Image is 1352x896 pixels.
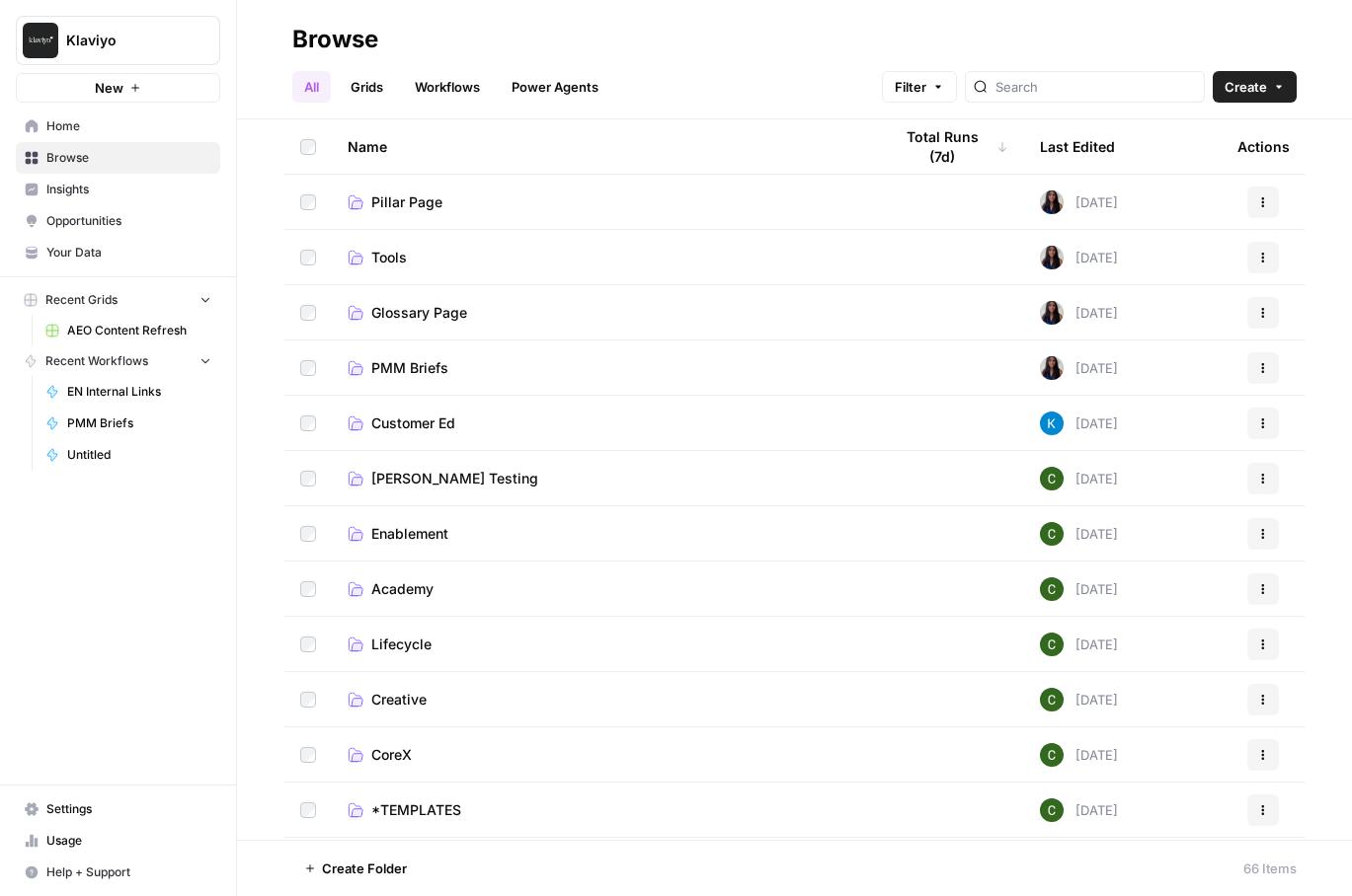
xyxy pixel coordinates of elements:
a: AEO Content Refresh [37,315,220,346]
a: Power Agents [500,71,610,103]
a: Home [16,111,220,142]
img: zdhmu8j9dpt46ofesn2i0ad6n35e [1040,411,1064,435]
div: [DATE] [1040,246,1118,269]
a: Workflows [403,71,492,103]
a: PMM Briefs [37,408,220,439]
img: 14qrvic887bnlg6dzgoj39zarp80 [1040,743,1064,767]
a: Usage [16,825,220,857]
img: Klaviyo Logo [23,23,58,58]
button: Filter [882,71,957,103]
div: [DATE] [1040,688,1118,711]
a: Untitled [37,439,220,471]
button: Workspace: Klaviyo [16,16,220,65]
a: Opportunities [16,205,220,237]
div: [DATE] [1040,411,1118,435]
div: [DATE] [1040,356,1118,380]
a: Enablement [348,524,860,544]
span: Lifecycle [371,635,432,654]
div: [DATE] [1040,577,1118,601]
input: Search [995,77,1196,97]
img: rox323kbkgutb4wcij4krxobkpon [1040,356,1064,380]
span: Untitled [67,446,211,464]
div: [DATE] [1040,798,1118,822]
img: 14qrvic887bnlg6dzgoj39zarp80 [1040,577,1064,601]
div: Actions [1237,119,1290,174]
a: Settings [16,793,220,825]
span: Settings [46,800,211,818]
span: Help + Support [46,863,211,881]
span: Creative [371,690,427,709]
button: Recent Workflows [16,346,220,376]
span: Customer Ed [371,413,455,433]
a: Creative [348,690,860,709]
button: Create Folder [292,853,419,884]
a: Pillar Page [348,192,860,212]
span: Filter [895,77,926,97]
a: Academy [348,579,860,599]
span: Tools [371,248,407,267]
a: Browse [16,142,220,174]
span: Academy [371,579,434,599]
button: Recent Grids [16,285,220,315]
span: Recent Grids [45,291,118,309]
button: New [16,73,220,103]
span: AEO Content Refresh [67,322,211,339]
span: Glossary Page [371,303,467,323]
span: Home [46,117,211,135]
span: Insights [46,181,211,198]
img: 14qrvic887bnlg6dzgoj39zarp80 [1040,522,1064,546]
span: Create Folder [322,859,407,878]
a: Insights [16,174,220,205]
div: [DATE] [1040,743,1118,767]
button: Help + Support [16,857,220,888]
a: Customer Ed [348,413,860,433]
span: Your Data [46,244,211,261]
img: rox323kbkgutb4wcij4krxobkpon [1040,301,1064,325]
img: 14qrvic887bnlg6dzgoj39zarp80 [1040,633,1064,656]
a: Glossary Page [348,303,860,323]
div: Last Edited [1040,119,1115,174]
span: Recent Workflows [45,352,148,370]
div: Name [348,119,860,174]
img: rox323kbkgutb4wcij4krxobkpon [1040,190,1064,214]
a: Your Data [16,237,220,268]
div: [DATE] [1040,190,1118,214]
div: Total Runs (7d) [892,119,1008,174]
a: Tools [348,248,860,267]
span: Opportunities [46,212,211,230]
a: EN Internal Links [37,376,220,408]
a: PMM Briefs [348,358,860,378]
span: EN Internal Links [67,383,211,401]
img: 14qrvic887bnlg6dzgoj39zarp80 [1040,688,1064,711]
span: *TEMPLATES [371,800,461,820]
div: Browse [292,24,378,55]
a: All [292,71,331,103]
span: Klaviyo [66,31,186,50]
div: [DATE] [1040,633,1118,656]
a: Lifecycle [348,635,860,654]
button: Create [1213,71,1297,103]
div: [DATE] [1040,467,1118,490]
a: CoreX [348,745,860,765]
div: [DATE] [1040,522,1118,546]
span: PMM Briefs [371,358,448,378]
span: Browse [46,149,211,167]
span: Usage [46,832,211,850]
img: 14qrvic887bnlg6dzgoj39zarp80 [1040,467,1064,490]
span: Create [1225,77,1267,97]
img: rox323kbkgutb4wcij4krxobkpon [1040,246,1064,269]
span: New [95,78,123,98]
div: [DATE] [1040,301,1118,325]
a: Grids [339,71,395,103]
span: CoreX [371,745,412,765]
span: [PERSON_NAME] Testing [371,469,538,488]
span: Pillar Page [371,192,442,212]
span: PMM Briefs [67,414,211,432]
img: 14qrvic887bnlg6dzgoj39zarp80 [1040,798,1064,822]
div: 66 Items [1243,859,1297,878]
a: *TEMPLATES [348,800,860,820]
a: [PERSON_NAME] Testing [348,469,860,488]
span: Enablement [371,524,448,544]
